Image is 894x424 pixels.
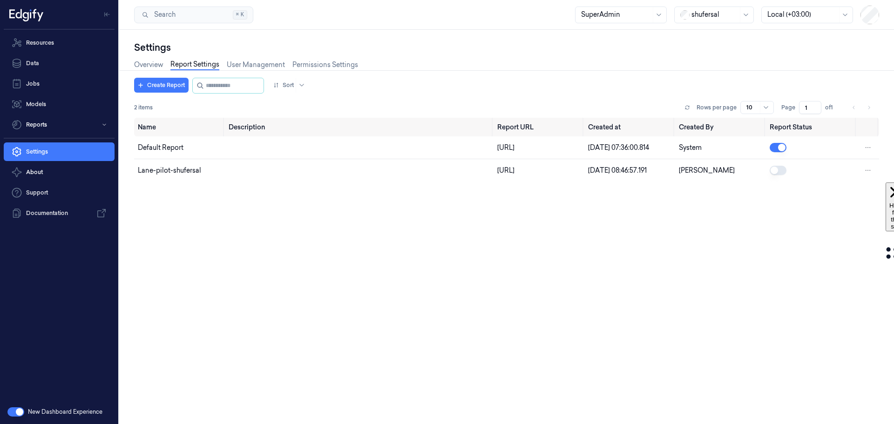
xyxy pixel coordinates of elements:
div: [DATE] 07:36:00.814 [588,143,671,153]
a: Data [4,54,115,73]
th: Name [134,118,225,136]
a: Report Settings [170,60,219,70]
th: Created By [675,118,766,136]
a: Overview [134,60,163,70]
div: Settings [134,41,879,54]
button: About [4,163,115,182]
a: Resources [4,34,115,52]
div: Lane-pilot-shufersal [138,166,221,175]
div: [URL] [497,143,581,153]
th: Description [225,118,493,136]
a: Permissions Settings [292,60,358,70]
span: of 1 [825,103,840,112]
div: [DATE] 08:46:57.191 [588,166,671,175]
th: Report URL [494,118,584,136]
a: Documentation [4,204,115,222]
div: [URL] [497,166,581,175]
span: Page [781,103,795,112]
span: Search [150,10,176,20]
button: Toggle Navigation [100,7,115,22]
th: Created at [584,118,675,136]
span: 2 items [134,103,153,112]
a: Jobs [4,74,115,93]
a: Models [4,95,115,114]
div: [PERSON_NAME] [679,166,762,175]
nav: pagination [847,101,875,114]
button: Create Report [134,78,189,93]
a: Support [4,183,115,202]
button: Search⌘K [134,7,253,23]
a: Settings [4,142,115,161]
a: User Management [227,60,285,70]
button: Reports [4,115,115,134]
th: Report Status [766,118,857,136]
p: Rows per page [697,103,737,112]
div: Default Report [138,143,221,153]
div: System [679,143,762,153]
